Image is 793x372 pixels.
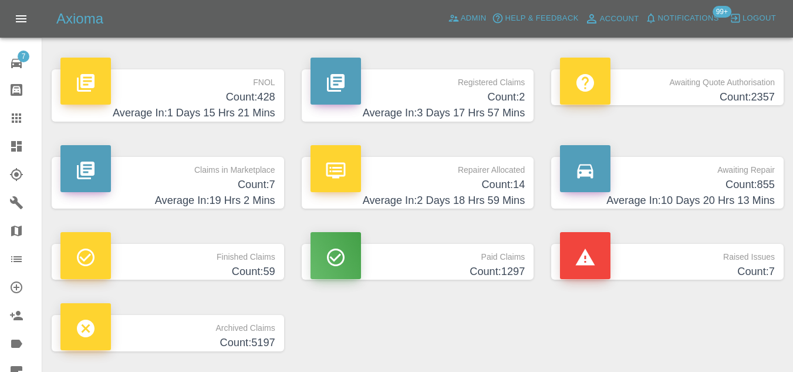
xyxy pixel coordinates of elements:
h4: Count: 1297 [311,264,525,280]
p: Awaiting Repair [560,157,775,177]
button: Notifications [642,9,722,28]
a: Finished ClaimsCount:59 [52,244,284,280]
h4: Count: 7 [60,177,275,193]
button: Open drawer [7,5,35,33]
a: Repairer AllocatedCount:14Average In:2 Days 18 Hrs 59 Mins [302,157,534,209]
h4: Count: 428 [60,89,275,105]
a: FNOLCount:428Average In:1 Days 15 Hrs 21 Mins [52,69,284,122]
h4: Count: 855 [560,177,775,193]
p: Paid Claims [311,244,525,264]
a: Account [582,9,642,28]
p: Claims in Marketplace [60,157,275,177]
span: Admin [461,12,487,25]
span: Logout [743,12,776,25]
h4: Count: 7 [560,264,775,280]
a: Admin [445,9,490,28]
a: Claims in MarketplaceCount:7Average In:19 Hrs 2 Mins [52,157,284,209]
p: FNOL [60,69,275,89]
h4: Count: 2 [311,89,525,105]
a: Awaiting RepairCount:855Average In:10 Days 20 Hrs 13 Mins [551,157,784,209]
a: Archived ClaimsCount:5197 [52,315,284,351]
a: Raised IssuesCount:7 [551,244,784,280]
h5: Axioma [56,9,103,28]
h4: Count: 5197 [60,335,275,351]
p: Archived Claims [60,315,275,335]
span: Notifications [658,12,719,25]
p: Awaiting Quote Authorisation [560,69,775,89]
h4: Average In: 10 Days 20 Hrs 13 Mins [560,193,775,209]
span: Help & Feedback [505,12,578,25]
span: 7 [18,51,29,62]
h4: Count: 2357 [560,89,775,105]
h4: Average In: 1 Days 15 Hrs 21 Mins [60,105,275,121]
a: Registered ClaimsCount:2Average In:3 Days 17 Hrs 57 Mins [302,69,534,122]
a: Awaiting Quote AuthorisationCount:2357 [551,69,784,105]
button: Logout [727,9,779,28]
h4: Count: 14 [311,177,525,193]
p: Raised Issues [560,244,775,264]
h4: Count: 59 [60,264,275,280]
button: Help & Feedback [489,9,581,28]
p: Registered Claims [311,69,525,89]
h4: Average In: 2 Days 18 Hrs 59 Mins [311,193,525,209]
a: Paid ClaimsCount:1297 [302,244,534,280]
p: Finished Claims [60,244,275,264]
p: Repairer Allocated [311,157,525,177]
span: 99+ [713,6,731,18]
h4: Average In: 3 Days 17 Hrs 57 Mins [311,105,525,121]
h4: Average In: 19 Hrs 2 Mins [60,193,275,209]
span: Account [600,12,639,26]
